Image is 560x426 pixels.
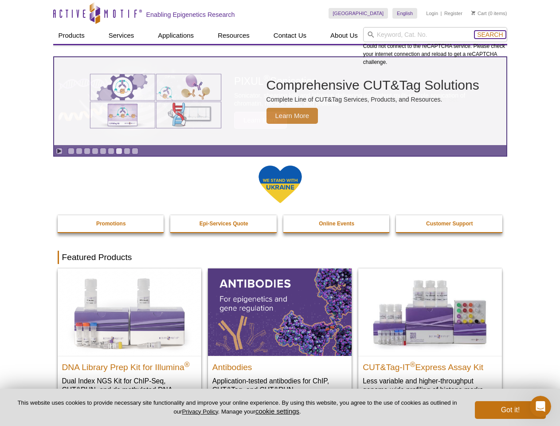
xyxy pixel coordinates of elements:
p: This website uses cookies to provide necessary site functionality and improve your online experie... [14,399,460,416]
strong: Promotions [96,221,126,227]
a: Go to slide 3 [84,148,90,154]
a: Go to slide 9 [132,148,138,154]
a: Epi-Services Quote [170,215,278,232]
sup: ® [184,360,190,368]
button: Got it! [475,401,546,419]
a: Various genetic charts and diagrams. Comprehensive CUT&Tag Solutions Complete Line of CUT&Tag Ser... [54,57,506,145]
article: Comprehensive CUT&Tag Solutions [54,57,506,145]
a: DNA Library Prep Kit for Illumina DNA Library Prep Kit for Illumina® Dual Index NGS Kit for ChIP-... [58,268,201,412]
a: Login [426,10,438,16]
li: (0 items) [471,8,507,19]
div: Could not connect to the reCAPTCHA service. Please check your internet connection and reload to g... [363,27,507,66]
a: Go to slide 2 [76,148,82,154]
sup: ® [410,360,415,368]
p: Application-tested antibodies for ChIP, CUT&Tag, and CUT&RUN. [212,376,347,394]
iframe: Intercom live chat [530,396,551,417]
img: Various genetic charts and diagrams. [89,73,222,129]
a: [GEOGRAPHIC_DATA] [329,8,388,19]
img: DNA Library Prep Kit for Illumina [58,268,201,355]
li: | [441,8,442,19]
a: Go to slide 5 [100,148,106,154]
a: Services [103,27,140,44]
h2: Featured Products [58,251,503,264]
strong: Epi-Services Quote [200,221,248,227]
p: Complete Line of CUT&Tag Services, Products, and Resources. [266,95,479,103]
a: Promotions [58,215,165,232]
h2: Enabling Epigenetics Research [146,11,235,19]
a: Applications [153,27,199,44]
a: CUT&Tag-IT® Express Assay Kit CUT&Tag-IT®Express Assay Kit Less variable and higher-throughput ge... [358,268,502,403]
a: Cart [471,10,487,16]
button: Search [474,31,505,39]
h2: Antibodies [212,359,347,372]
a: Go to slide 7 [116,148,122,154]
a: Go to slide 6 [108,148,114,154]
p: Less variable and higher-throughput genome-wide profiling of histone marks​. [363,376,497,394]
strong: Online Events [319,221,354,227]
a: Go to slide 1 [68,148,74,154]
a: Go to slide 8 [124,148,130,154]
a: Resources [212,27,255,44]
h2: CUT&Tag-IT Express Assay Kit [363,359,497,372]
a: Go to slide 4 [92,148,98,154]
img: We Stand With Ukraine [258,165,302,204]
button: cookie settings [255,407,299,415]
a: All Antibodies Antibodies Application-tested antibodies for ChIP, CUT&Tag, and CUT&RUN. [208,268,352,403]
a: Toggle autoplay [56,148,63,154]
a: Customer Support [396,215,503,232]
a: English [392,8,417,19]
a: Privacy Policy [182,408,218,415]
a: Online Events [283,215,391,232]
h2: DNA Library Prep Kit for Illumina [62,359,197,372]
img: All Antibodies [208,268,352,355]
a: Register [444,10,462,16]
a: Contact Us [268,27,312,44]
span: Search [477,31,503,38]
img: Your Cart [471,11,475,15]
a: Products [53,27,90,44]
img: CUT&Tag-IT® Express Assay Kit [358,268,502,355]
span: Learn More [266,108,318,124]
h2: Comprehensive CUT&Tag Solutions [266,79,479,92]
a: About Us [325,27,363,44]
strong: Customer Support [426,221,473,227]
input: Keyword, Cat. No. [363,27,507,42]
p: Dual Index NGS Kit for ChIP-Seq, CUT&RUN, and ds methylated DNA assays. [62,376,197,403]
